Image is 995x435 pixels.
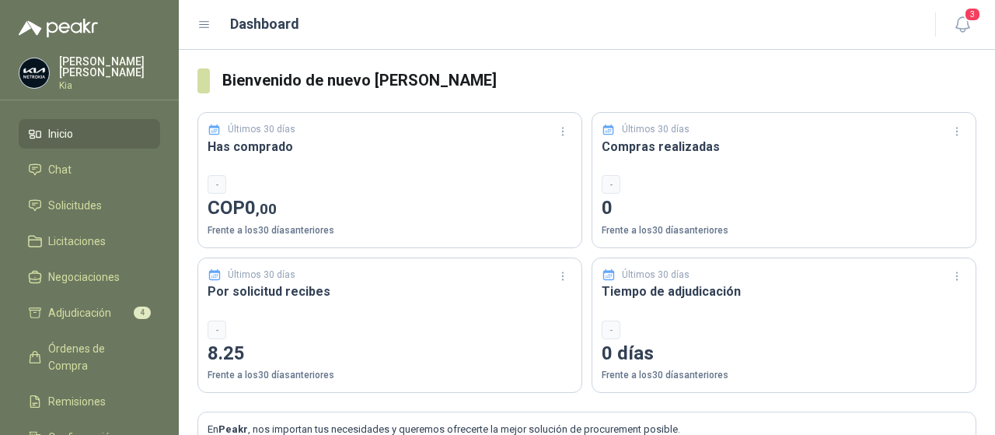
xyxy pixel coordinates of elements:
[602,339,966,369] p: 0 días
[208,282,572,301] h3: Por solicitud recibes
[208,339,572,369] p: 8.25
[48,197,102,214] span: Solicitudes
[19,191,160,220] a: Solicitudes
[48,125,73,142] span: Inicio
[602,282,966,301] h3: Tiempo de adjudicación
[222,68,977,93] h3: Bienvenido de nuevo [PERSON_NAME]
[208,194,572,223] p: COP
[948,11,976,39] button: 3
[602,223,966,238] p: Frente a los 30 días anteriores
[964,7,981,22] span: 3
[622,268,690,282] p: Últimos 30 días
[245,197,277,219] span: 0
[59,56,160,78] p: [PERSON_NAME] [PERSON_NAME]
[208,223,572,238] p: Frente a los 30 días anteriores
[19,262,160,292] a: Negociaciones
[48,161,72,178] span: Chat
[208,321,226,339] div: -
[602,194,966,223] p: 0
[19,19,98,37] img: Logo peakr
[48,393,106,410] span: Remisiones
[208,137,572,156] h3: Has comprado
[19,119,160,149] a: Inicio
[256,200,277,218] span: ,00
[622,122,690,137] p: Últimos 30 días
[208,175,226,194] div: -
[19,298,160,328] a: Adjudicación4
[602,175,620,194] div: -
[19,58,49,88] img: Company Logo
[19,334,160,381] a: Órdenes de Compra
[602,321,620,339] div: -
[19,155,160,184] a: Chat
[48,233,106,250] span: Licitaciones
[218,423,248,435] b: Peakr
[134,307,151,319] span: 4
[19,387,160,416] a: Remisiones
[228,268,295,282] p: Últimos 30 días
[230,13,299,35] h1: Dashboard
[48,340,145,374] span: Órdenes de Compra
[208,368,572,383] p: Frente a los 30 días anteriores
[228,122,295,137] p: Últimos 30 días
[59,81,160,90] p: Kia
[48,304,111,321] span: Adjudicación
[602,368,966,383] p: Frente a los 30 días anteriores
[602,137,966,156] h3: Compras realizadas
[19,226,160,256] a: Licitaciones
[48,268,120,286] span: Negociaciones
